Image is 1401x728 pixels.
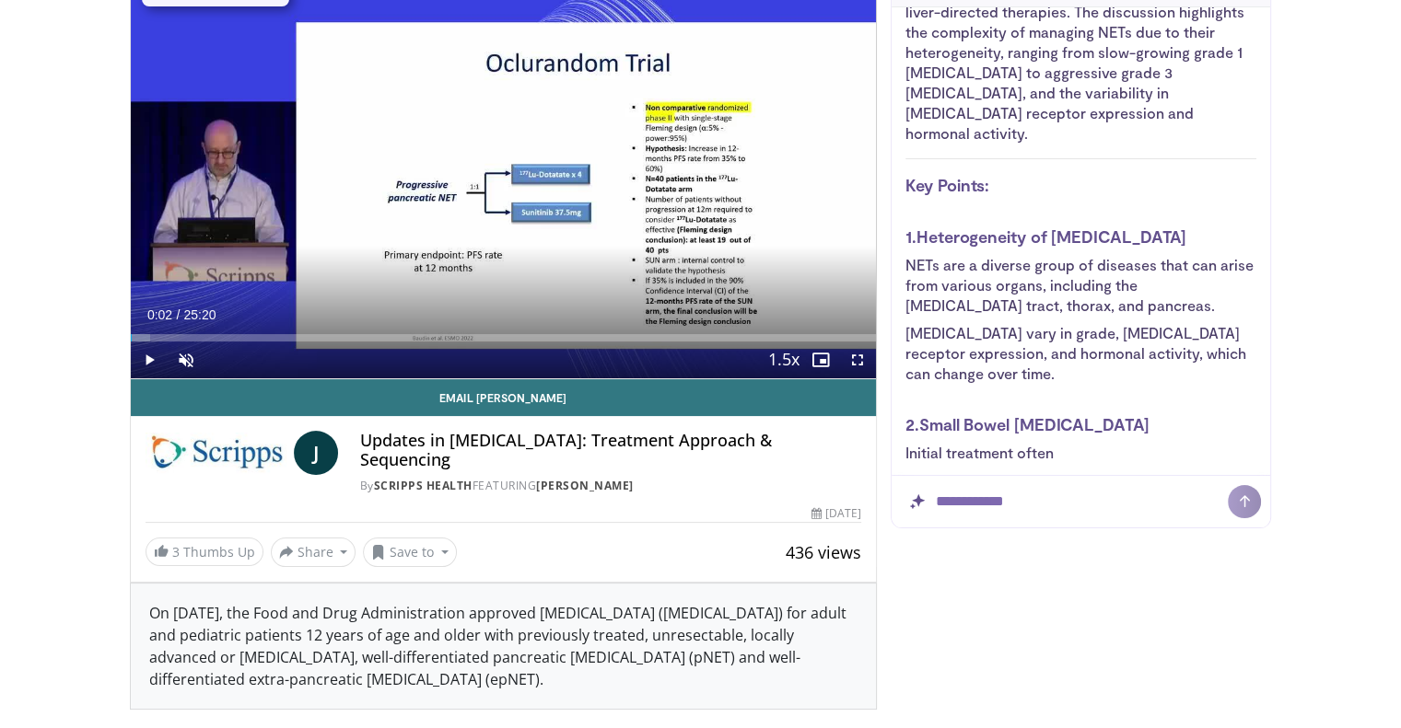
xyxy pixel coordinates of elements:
[360,431,861,470] h4: Updates in [MEDICAL_DATA]: Treatment Approach & Sequencing
[146,431,286,475] img: Scripps Health
[811,505,861,522] div: [DATE]
[905,255,1256,316] li: NETs are a diverse group of diseases that can arise from various organs, including the [MEDICAL_D...
[765,341,802,378] button: Playback Rate
[131,584,877,709] div: On [DATE], the Food and Drug Administration approved [MEDICAL_DATA] ([MEDICAL_DATA]) for adult an...
[839,341,876,378] button: Fullscreen
[360,478,861,494] div: By FEATURING
[905,443,1256,463] li: Initial treatment often
[374,478,473,493] a: Scripps Health
[271,537,356,567] button: Share
[131,334,877,341] div: Progress Bar
[177,307,181,322] span: /
[919,414,1149,434] strong: Small Bowel [MEDICAL_DATA]
[131,341,168,378] button: Play
[536,478,634,493] a: [PERSON_NAME]
[294,431,338,475] a: J
[916,226,1185,247] strong: Heterogeneity of [MEDICAL_DATA]
[786,541,861,563] span: 436 views
[905,413,1171,435] h4: 2.
[168,341,204,378] button: Unmute
[905,225,1208,248] h4: 1.
[131,379,877,416] a: Email [PERSON_NAME]
[892,476,1270,527] input: Question for AI
[146,537,263,566] a: 3 Thumbs Up
[147,307,172,322] span: 0:02
[183,307,216,322] span: 25:20
[905,323,1256,384] li: [MEDICAL_DATA] vary in grade, [MEDICAL_DATA] receptor expression, and hormonal activity, which ca...
[363,537,457,567] button: Save to
[802,341,839,378] button: Enable picture-in-picture mode
[905,174,1256,196] h3: Key Points:
[172,543,180,560] span: 3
